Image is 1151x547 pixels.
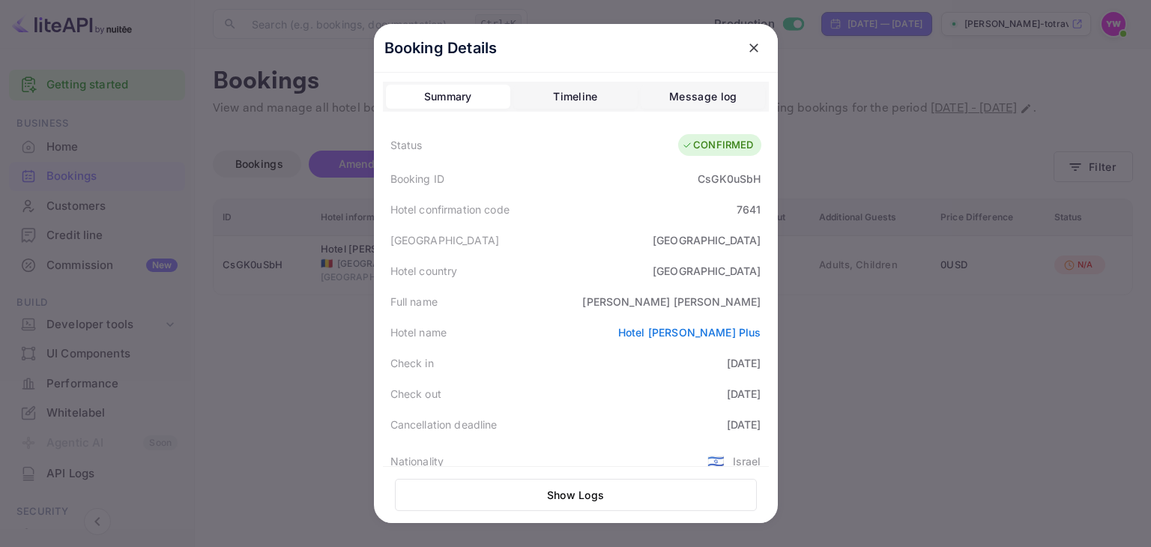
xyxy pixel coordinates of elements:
[390,453,444,469] div: Nationality
[390,324,447,340] div: Hotel name
[641,85,765,109] button: Message log
[618,326,761,339] a: Hotel [PERSON_NAME] Plus
[740,34,767,61] button: close
[698,171,761,187] div: CsGK0uSbH
[386,85,510,109] button: Summary
[727,417,761,432] div: [DATE]
[582,294,761,309] div: [PERSON_NAME] [PERSON_NAME]
[653,263,761,279] div: [GEOGRAPHIC_DATA]
[390,294,438,309] div: Full name
[727,355,761,371] div: [DATE]
[395,479,757,511] button: Show Logs
[390,171,445,187] div: Booking ID
[424,88,472,106] div: Summary
[390,232,500,248] div: [GEOGRAPHIC_DATA]
[707,447,725,474] span: United States
[390,417,498,432] div: Cancellation deadline
[727,386,761,402] div: [DATE]
[669,88,737,106] div: Message log
[733,453,761,469] div: Israel
[737,202,761,217] div: 7641
[653,232,761,248] div: [GEOGRAPHIC_DATA]
[390,137,423,153] div: Status
[682,138,753,153] div: CONFIRMED
[513,85,638,109] button: Timeline
[390,355,434,371] div: Check in
[390,202,510,217] div: Hotel confirmation code
[553,88,597,106] div: Timeline
[384,37,498,59] p: Booking Details
[390,386,441,402] div: Check out
[390,263,458,279] div: Hotel country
